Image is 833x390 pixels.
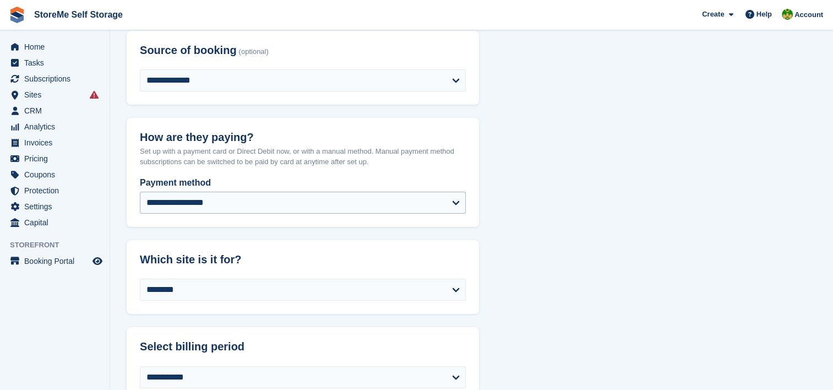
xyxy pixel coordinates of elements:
span: Create [702,9,724,20]
i: Smart entry sync failures have occurred [90,90,99,99]
span: Account [794,9,823,20]
span: Storefront [10,240,110,251]
span: Subscriptions [24,71,90,86]
a: menu [6,119,104,134]
h2: Which site is it for? [140,253,466,266]
img: stora-icon-8386f47178a22dfd0bd8f6a31ec36ba5ce8667c1dd55bd0f319d3a0aa187defe.svg [9,7,25,23]
span: Capital [24,215,90,230]
a: menu [6,151,104,166]
span: Home [24,39,90,55]
a: menu [6,215,104,230]
h2: How are they paying? [140,131,466,144]
span: Sites [24,87,90,102]
a: menu [6,55,104,71]
span: Invoices [24,135,90,150]
img: StorMe [782,9,793,20]
span: Tasks [24,55,90,71]
a: menu [6,103,104,118]
h2: Select billing period [140,340,466,353]
a: menu [6,87,104,102]
span: (optional) [239,48,269,56]
span: Protection [24,183,90,198]
a: menu [6,71,104,86]
span: Source of booking [140,44,237,57]
label: Payment method [140,176,466,189]
span: Help [756,9,772,20]
a: Preview store [91,254,104,268]
span: Pricing [24,151,90,166]
a: menu [6,135,104,150]
span: Analytics [24,119,90,134]
a: menu [6,199,104,214]
a: menu [6,183,104,198]
span: Settings [24,199,90,214]
a: menu [6,39,104,55]
a: StoreMe Self Storage [30,6,127,24]
a: menu [6,253,104,269]
span: CRM [24,103,90,118]
a: menu [6,167,104,182]
span: Coupons [24,167,90,182]
span: Booking Portal [24,253,90,269]
p: Set up with a payment card or Direct Debit now, or with a manual method. Manual payment method su... [140,146,466,167]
